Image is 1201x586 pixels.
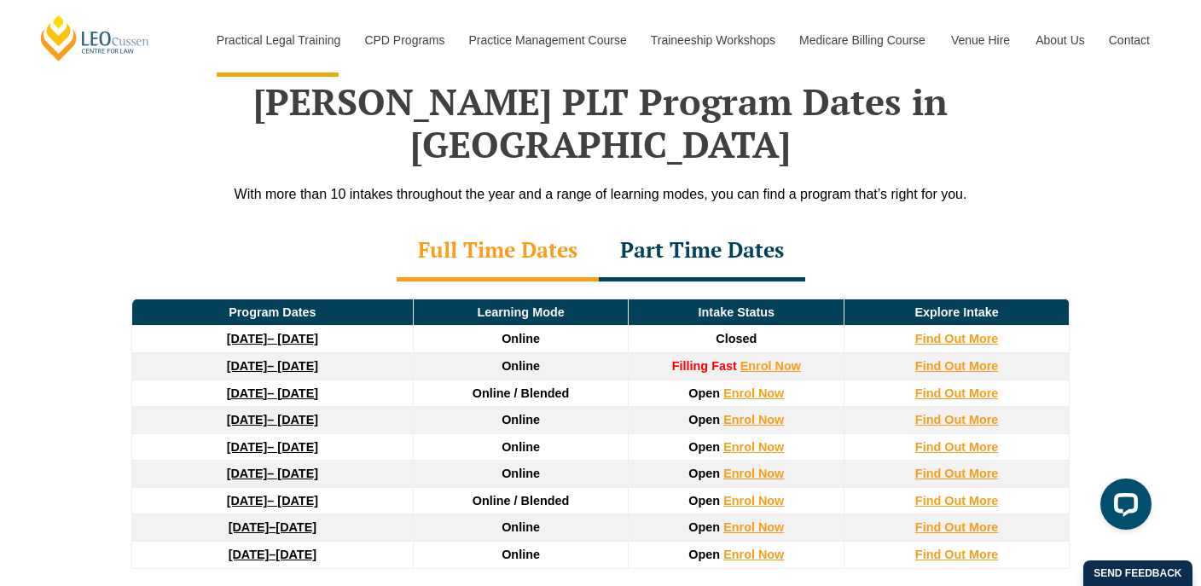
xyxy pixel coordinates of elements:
[114,183,1087,205] div: With more than 10 intakes throughout the year and a range of learning modes, you can find a progr...
[227,494,268,508] strong: [DATE]
[132,299,414,326] td: Program Dates
[227,386,318,400] a: [DATE]– [DATE]
[227,332,318,345] a: [DATE]– [DATE]
[638,3,786,77] a: Traineeship Workshops
[844,299,1070,326] td: Explore Intake
[397,222,599,281] div: Full Time Dates
[915,359,999,373] a: Find Out More
[915,413,999,426] a: Find Out More
[229,520,316,534] a: [DATE]–[DATE]
[502,440,540,454] span: Online
[227,386,268,400] strong: [DATE]
[915,548,999,561] a: Find Out More
[227,467,268,480] strong: [DATE]
[229,548,270,561] strong: [DATE]
[1096,3,1163,77] a: Contact
[38,14,152,62] a: [PERSON_NAME] Centre for Law
[502,413,540,426] span: Online
[227,332,268,345] strong: [DATE]
[688,467,720,480] span: Open
[473,386,570,400] span: Online / Blended
[740,359,801,373] a: Enrol Now
[229,520,270,534] strong: [DATE]
[227,359,318,373] a: [DATE]– [DATE]
[786,3,938,77] a: Medicare Billing Course
[1023,3,1096,77] a: About Us
[227,413,318,426] a: [DATE]– [DATE]
[502,332,540,345] span: Online
[599,222,805,281] div: Part Time Dates
[276,548,316,561] span: [DATE]
[915,520,999,534] a: Find Out More
[114,80,1087,166] h2: [PERSON_NAME] PLT Program Dates in [GEOGRAPHIC_DATA]
[723,520,784,534] a: Enrol Now
[456,3,638,77] a: Practice Management Course
[688,440,720,454] span: Open
[723,413,784,426] a: Enrol Now
[1087,472,1158,543] iframe: LiveChat chat widget
[915,386,999,400] a: Find Out More
[413,299,629,326] td: Learning Mode
[716,332,757,345] span: Closed
[227,413,268,426] strong: [DATE]
[672,359,737,373] strong: Filling Fast
[688,386,720,400] span: Open
[915,440,999,454] a: Find Out More
[688,494,720,508] span: Open
[915,332,999,345] a: Find Out More
[723,440,784,454] a: Enrol Now
[502,359,540,373] span: Online
[276,520,316,534] span: [DATE]
[723,548,784,561] a: Enrol Now
[227,440,318,454] a: [DATE]– [DATE]
[688,548,720,561] span: Open
[723,386,784,400] a: Enrol Now
[502,520,540,534] span: Online
[915,467,999,480] a: Find Out More
[723,467,784,480] a: Enrol Now
[502,548,540,561] span: Online
[688,413,720,426] span: Open
[229,548,316,561] a: [DATE]–[DATE]
[227,440,268,454] strong: [DATE]
[688,520,720,534] span: Open
[227,494,318,508] a: [DATE]– [DATE]
[629,299,844,326] td: Intake Status
[227,359,268,373] strong: [DATE]
[915,494,999,508] a: Find Out More
[204,3,352,77] a: Practical Legal Training
[502,467,540,480] span: Online
[938,3,1023,77] a: Venue Hire
[227,467,318,480] a: [DATE]– [DATE]
[473,494,570,508] span: Online / Blended
[351,3,455,77] a: CPD Programs
[723,494,784,508] a: Enrol Now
